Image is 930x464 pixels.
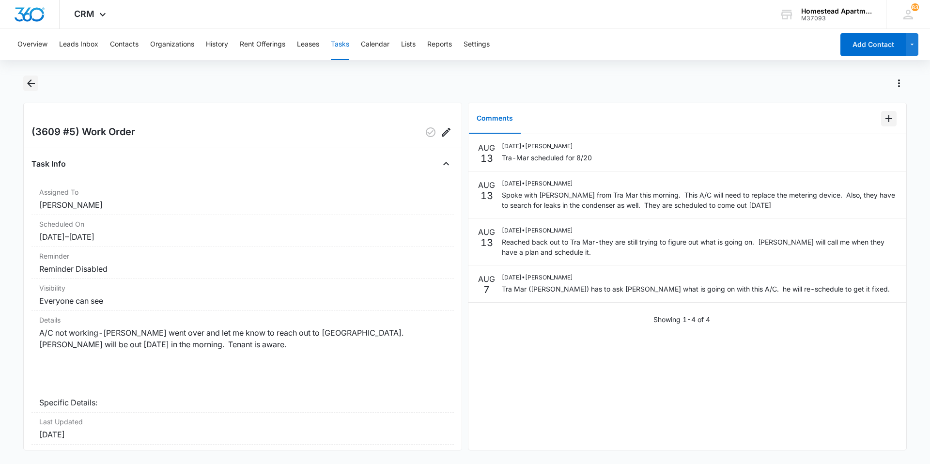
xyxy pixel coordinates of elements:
[911,3,919,11] div: notifications count
[31,311,454,413] div: DetailsA/C not working-[PERSON_NAME] went over and let me know to reach out to [GEOGRAPHIC_DATA]....
[39,417,446,427] dt: Last Updated
[891,76,907,91] button: Actions
[801,7,872,15] div: account name
[240,29,285,60] button: Rent Offerings
[39,263,446,275] dd: Reminder Disabled
[39,283,446,293] dt: Visibility
[478,142,495,154] p: AUG
[39,231,446,243] dd: [DATE] – [DATE]
[478,226,495,238] p: AUG
[478,179,495,191] p: AUG
[502,153,592,163] p: Tra-Mar scheduled for 8/20
[39,449,446,459] dt: Created On
[206,29,228,60] button: History
[39,199,446,211] dd: [PERSON_NAME]
[39,327,446,408] dd: A/C not working-[PERSON_NAME] went over and let me know to reach out to [GEOGRAPHIC_DATA]. [PERSO...
[31,183,454,215] div: Assigned To[PERSON_NAME]
[801,15,872,22] div: account id
[502,284,890,294] p: Tra Mar ([PERSON_NAME]) has to ask [PERSON_NAME] what is going on with this A/C. he will re-sched...
[469,104,521,134] button: Comments
[39,295,446,307] dd: Everyone can see
[480,191,493,201] p: 13
[297,29,319,60] button: Leases
[438,124,454,140] button: Edit
[483,285,490,294] p: 7
[840,33,906,56] button: Add Contact
[438,156,454,171] button: Close
[39,315,446,325] dt: Details
[23,76,38,91] button: Back
[17,29,47,60] button: Overview
[480,238,493,247] p: 13
[74,9,94,19] span: CRM
[480,154,493,163] p: 13
[31,124,135,140] h2: (3609 #5) Work Order
[31,158,66,170] h4: Task Info
[401,29,416,60] button: Lists
[150,29,194,60] button: Organizations
[502,226,897,235] p: [DATE] • [PERSON_NAME]
[39,187,446,197] dt: Assigned To
[31,215,454,247] div: Scheduled On[DATE]–[DATE]
[31,279,454,311] div: VisibilityEveryone can see
[502,142,592,151] p: [DATE] • [PERSON_NAME]
[502,179,897,188] p: [DATE] • [PERSON_NAME]
[31,247,454,279] div: ReminderReminder Disabled
[502,273,890,282] p: [DATE] • [PERSON_NAME]
[361,29,389,60] button: Calendar
[478,273,495,285] p: AUG
[502,190,897,210] p: Spoke with [PERSON_NAME] from Tra Mar this morning. This A/C will need to replace the metering de...
[39,219,446,229] dt: Scheduled On
[110,29,139,60] button: Contacts
[427,29,452,60] button: Reports
[39,429,446,440] dd: [DATE]
[31,413,454,445] div: Last Updated[DATE]
[464,29,490,60] button: Settings
[59,29,98,60] button: Leads Inbox
[502,237,897,257] p: Reached back out to Tra Mar-they are still trying to figure out what is going on. [PERSON_NAME] w...
[911,3,919,11] span: 83
[331,29,349,60] button: Tasks
[39,251,446,261] dt: Reminder
[653,314,710,325] p: Showing 1-4 of 4
[881,111,897,126] button: Add Comment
